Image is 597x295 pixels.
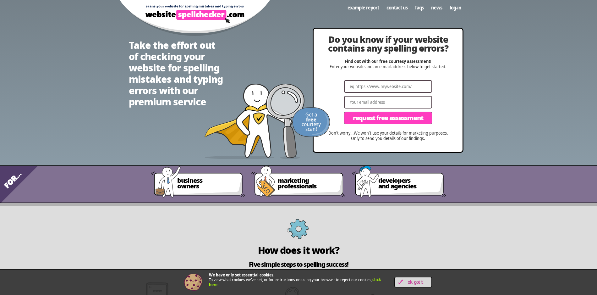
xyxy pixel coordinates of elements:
[209,272,275,278] strong: We have only set essential cookies.
[394,277,432,287] a: OK, Got it!
[209,273,385,287] p: To view what cookies we’ve set, or for instructions on using your browser to reject our cookies, .
[326,59,450,70] p: Enter your website and an e-mail address below to get started.
[204,84,305,159] img: website spellchecker scans your website looking for spelling mistakes
[209,277,381,287] a: click here
[403,280,428,285] span: OK, Got it!
[278,178,338,189] span: marketing professionals
[344,80,432,93] input: eg https://www.mywebsite.com/
[177,178,238,189] span: business owners
[129,40,223,108] h1: Take the effort out of checking your website for spelling mistakes and typing errors with our pre...
[170,174,245,200] a: businessowners
[344,96,432,109] input: Your email address
[378,178,439,189] span: developers and agencies
[411,2,427,14] a: FAQs
[292,107,330,137] img: Get a FREE courtesy scan!
[123,261,474,268] h2: Five simple steps to spelling success!
[383,2,411,14] a: Contact us
[344,2,383,14] a: Example Report
[123,246,474,255] h2: How does it work?
[353,115,423,121] span: Request Free Assessment
[326,35,450,53] h2: Do you know if your website contains any spelling errors?
[446,2,465,14] a: Log-in
[326,131,450,141] p: Don’t worry…We won’t use your details for marketing purposes. Only to send you details of our fin...
[371,174,446,200] a: developersand agencies
[345,58,431,64] strong: Find out with our free courtesy assessment!
[344,112,432,124] button: Request Free Assessment
[427,2,446,14] a: News
[270,174,346,200] a: marketingprofessionals
[184,273,203,292] img: Cookie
